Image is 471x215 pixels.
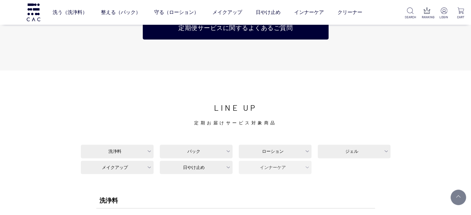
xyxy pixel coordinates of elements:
[405,15,416,19] p: SEARCH
[160,161,233,174] a: 日やけ止め
[256,4,281,21] a: 日やけ止め
[214,103,257,112] span: LINE UP
[26,3,41,21] img: logo
[422,15,433,19] p: RANKING
[96,196,375,209] h4: 洗浄料
[422,7,433,19] a: RANKING
[239,161,312,174] a: インナーケア
[239,145,312,158] a: ローション
[438,7,449,19] a: LOGIN
[455,15,466,19] p: CART
[53,4,87,21] a: 洗う（洗浄料）
[154,4,199,21] a: 守る（ローション）
[160,145,233,158] a: パック
[101,4,141,21] a: 整える（パック）
[338,4,362,21] a: クリーナー
[455,7,466,19] a: CART
[81,114,390,126] p: 定期お届けサービス対象商品
[81,145,154,158] a: 洗浄料
[318,145,390,158] a: ジェル
[212,4,242,21] a: メイクアップ
[81,161,154,174] a: メイクアップ
[405,7,416,19] a: SEARCH
[294,4,324,21] a: インナーケア
[438,15,449,19] p: LOGIN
